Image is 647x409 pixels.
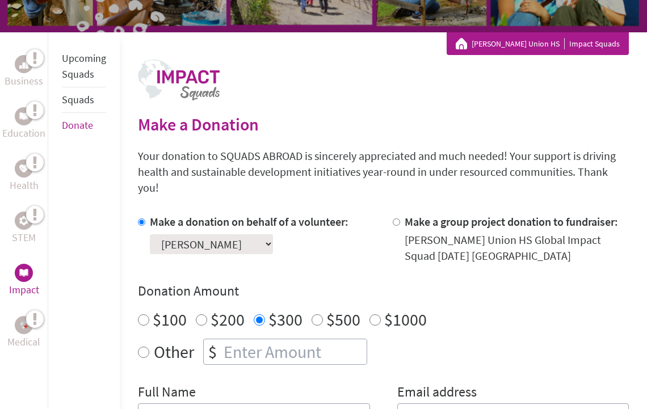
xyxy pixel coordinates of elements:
[62,113,106,138] li: Donate
[10,178,39,193] p: Health
[153,309,187,330] label: $100
[9,282,39,298] p: Impact
[15,264,33,282] div: Impact
[204,339,221,364] div: $
[211,309,245,330] label: $200
[19,165,28,172] img: Health
[15,159,33,178] div: Health
[138,148,629,196] p: Your donation to SQUADS ABROAD is sincerely appreciated and much needed! Your support is driving ...
[405,214,618,229] label: Make a group project donation to fundraiser:
[62,87,106,113] li: Squads
[138,383,196,403] label: Full Name
[268,309,303,330] label: $300
[62,119,93,132] a: Donate
[7,334,40,350] p: Medical
[397,383,477,403] label: Email address
[150,214,348,229] label: Make a donation on behalf of a volunteer:
[384,309,427,330] label: $1000
[12,230,36,246] p: STEM
[10,159,39,193] a: HealthHealth
[19,321,28,330] img: Medical
[405,232,629,264] div: [PERSON_NAME] Union HS Global Impact Squad [DATE] [GEOGRAPHIC_DATA]
[62,52,106,81] a: Upcoming Squads
[19,60,28,69] img: Business
[15,212,33,230] div: STEM
[12,212,36,246] a: STEMSTEM
[154,339,194,365] label: Other
[138,282,629,300] h4: Donation Amount
[138,114,629,134] h2: Make a Donation
[5,55,43,89] a: BusinessBusiness
[5,73,43,89] p: Business
[19,112,28,120] img: Education
[62,93,94,106] a: Squads
[15,316,33,334] div: Medical
[62,46,106,87] li: Upcoming Squads
[326,309,360,330] label: $500
[19,269,28,277] img: Impact
[19,216,28,225] img: STEM
[456,38,620,49] div: Impact Squads
[472,38,565,49] a: [PERSON_NAME] Union HS
[15,55,33,73] div: Business
[9,264,39,298] a: ImpactImpact
[138,60,220,100] img: logo-impact.png
[2,125,45,141] p: Education
[7,316,40,350] a: MedicalMedical
[221,339,367,364] input: Enter Amount
[2,107,45,141] a: EducationEducation
[15,107,33,125] div: Education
